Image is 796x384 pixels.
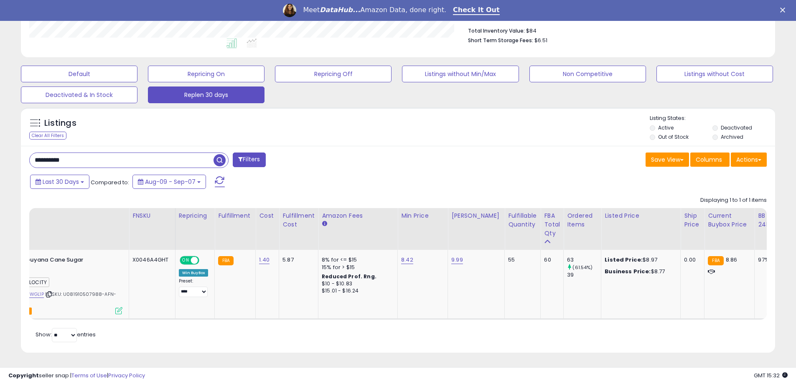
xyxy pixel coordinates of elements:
[30,175,89,189] button: Last 30 Days
[259,211,275,220] div: Cost
[780,8,788,13] div: Close
[218,211,252,220] div: Fulfillment
[658,133,689,140] label: Out of Stock
[8,371,39,379] strong: Copyright
[402,66,519,82] button: Listings without Min/Max
[567,211,598,229] div: Ordered Items
[534,36,547,44] span: $6.51
[320,6,360,14] i: DataHub...
[71,371,107,379] a: Terms of Use
[468,25,760,35] li: $84
[708,256,723,265] small: FBA
[605,256,643,264] b: Listed Price:
[132,256,169,264] div: X0046A4GHT
[731,153,767,167] button: Actions
[179,211,211,220] div: Repricing
[690,153,730,167] button: Columns
[145,178,196,186] span: Aug-09 - Sep-07
[43,178,79,186] span: Last 30 Days
[529,66,646,82] button: Non Competitive
[259,256,270,264] a: 1.40
[44,117,76,129] h5: Listings
[508,256,534,264] div: 55
[721,124,752,131] label: Deactivated
[148,86,264,103] button: Replen 30 days
[605,211,677,220] div: Listed Price
[14,291,44,298] a: B08PNWGL1P
[758,211,788,229] div: BB Share 24h.
[401,211,444,220] div: Min Price
[567,271,601,279] div: 39
[12,256,113,266] b: Real Guyana Cane Sugar
[322,211,394,220] div: Amazon Fees
[544,211,560,238] div: FBA Total Qty
[453,6,500,15] a: Check It Out
[148,66,264,82] button: Repricing On
[646,153,689,167] button: Save View
[322,273,376,280] b: Reduced Prof. Rng.
[303,6,446,14] div: Meet Amazon Data, done right.
[283,4,296,17] img: Profile image for Georgie
[179,269,209,277] div: Win BuyBox
[656,66,773,82] button: Listings without Cost
[605,267,651,275] b: Business Price:
[605,268,674,275] div: $8.77
[198,257,211,264] span: OFF
[401,256,413,264] a: 8.42
[29,132,66,140] div: Clear All Filters
[233,153,265,167] button: Filters
[8,372,145,380] div: seller snap | |
[468,37,533,44] b: Short Term Storage Fees:
[36,331,96,338] span: Show: entries
[758,256,786,264] div: 97%
[544,256,557,264] div: 60
[451,256,463,264] a: 9.99
[700,196,767,204] div: Displaying 1 to 1 of 1 items
[572,264,593,271] small: (61.54%)
[567,256,601,264] div: 63
[91,178,129,186] span: Compared to:
[17,277,49,287] span: VELOCITY
[179,278,209,297] div: Preset:
[451,211,501,220] div: [PERSON_NAME]
[218,256,234,265] small: FBA
[282,256,312,264] div: 5.87
[468,27,525,34] b: Total Inventory Value:
[322,280,391,287] div: $10 - $10.83
[605,256,674,264] div: $8.97
[21,86,137,103] button: Deactivated & In Stock
[322,220,327,228] small: Amazon Fees.
[282,211,315,229] div: Fulfillment Cost
[708,211,751,229] div: Current Buybox Price
[684,256,698,264] div: 0.00
[132,175,206,189] button: Aug-09 - Sep-07
[726,256,738,264] span: 8.86
[684,211,701,229] div: Ship Price
[696,155,722,164] span: Columns
[21,66,137,82] button: Default
[658,124,674,131] label: Active
[132,211,172,220] div: FNSKU
[322,256,391,264] div: 8% for <= $15
[108,371,145,379] a: Privacy Policy
[650,114,775,122] p: Listing States:
[181,257,191,264] span: ON
[322,264,391,271] div: 15% for > $15
[754,371,788,379] span: 2025-10-8 15:32 GMT
[322,287,391,295] div: $15.01 - $16.24
[721,133,743,140] label: Archived
[508,211,537,229] div: Fulfillable Quantity
[275,66,392,82] button: Repricing Off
